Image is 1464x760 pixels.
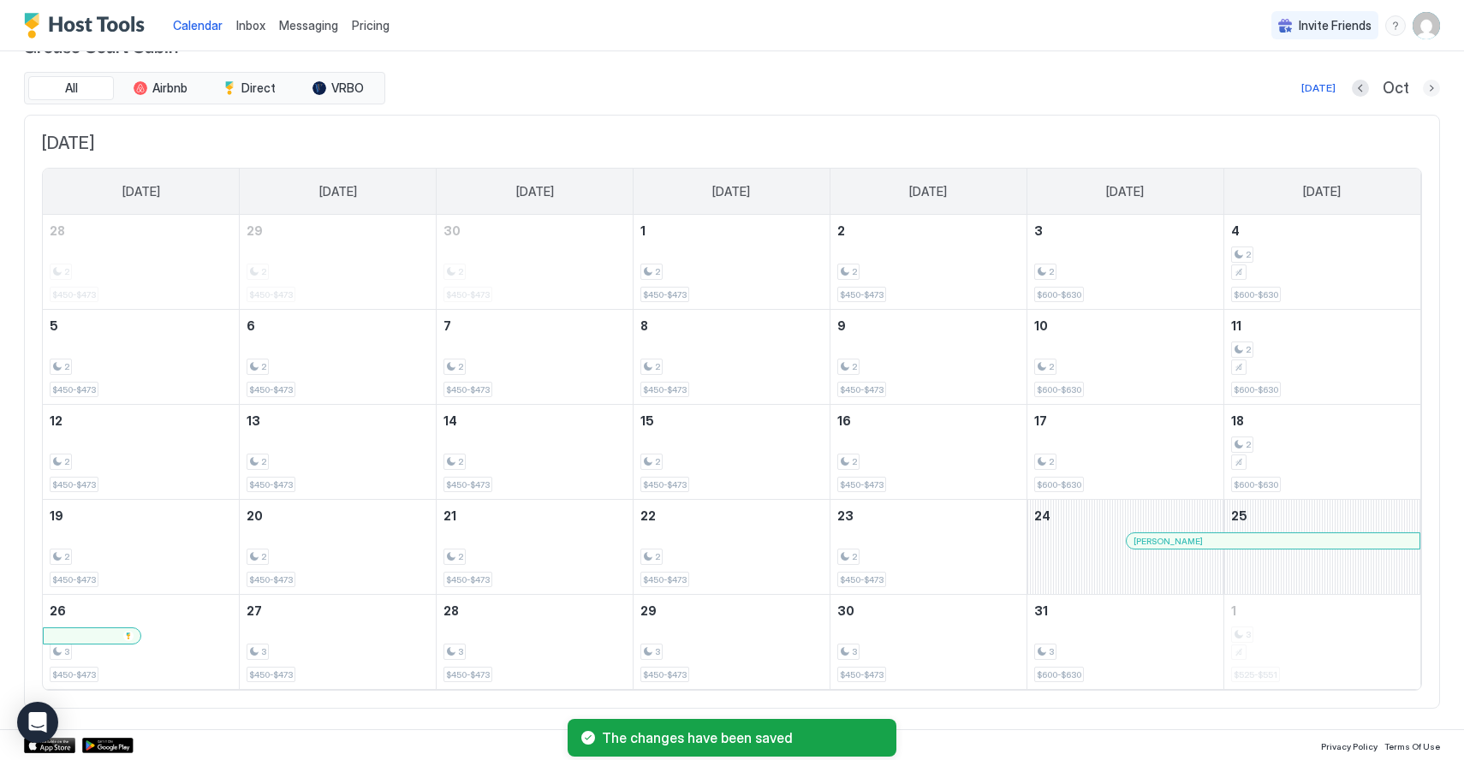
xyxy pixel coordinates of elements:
td: October 19, 2025 [43,500,240,595]
span: $600-$630 [1234,289,1278,300]
span: Direct [241,80,276,96]
a: October 3, 2025 [1027,215,1223,246]
td: September 30, 2025 [437,215,634,310]
span: $600-$630 [1037,384,1081,395]
span: [DATE] [319,184,357,199]
a: October 30, 2025 [830,595,1027,626]
div: Open Intercom Messenger [17,702,58,743]
span: $450-$473 [52,574,96,585]
span: 2 [1049,361,1054,372]
a: October 16, 2025 [830,405,1027,436]
td: October 8, 2025 [634,310,830,405]
span: $450-$473 [643,289,687,300]
div: tab-group [24,72,385,104]
button: Next month [1423,80,1440,97]
span: 2 [64,361,69,372]
td: October 29, 2025 [634,595,830,690]
span: 16 [837,413,851,428]
span: [DATE] [712,184,750,199]
td: October 10, 2025 [1027,310,1223,405]
div: menu [1385,15,1406,36]
span: 2 [1246,439,1251,450]
span: 27 [247,603,262,618]
td: October 20, 2025 [240,500,437,595]
span: [DATE] [516,184,554,199]
span: [DATE] [1106,184,1144,199]
span: $450-$473 [840,479,884,490]
span: 2 [261,456,266,467]
td: October 31, 2025 [1027,595,1223,690]
span: 22 [640,508,656,523]
button: [DATE] [1299,78,1338,98]
td: October 25, 2025 [1223,500,1420,595]
a: Host Tools Logo [24,13,152,39]
span: 2 [655,266,660,277]
span: $600-$630 [1037,289,1081,300]
a: October 19, 2025 [43,500,239,531]
span: 2 [837,223,845,238]
span: 29 [640,603,657,618]
span: $450-$473 [52,669,96,680]
a: Tuesday [499,169,571,215]
span: 2 [655,361,660,372]
a: October 9, 2025 [830,310,1027,341]
span: $450-$473 [840,384,884,395]
span: $450-$473 [446,574,490,585]
td: October 16, 2025 [830,405,1027,500]
span: 2 [852,266,857,277]
a: September 28, 2025 [43,215,239,246]
span: Pricing [352,18,390,33]
td: October 27, 2025 [240,595,437,690]
a: October 21, 2025 [437,500,633,531]
span: Airbnb [152,80,187,96]
a: October 10, 2025 [1027,310,1223,341]
a: October 25, 2025 [1224,500,1420,531]
td: September 29, 2025 [240,215,437,310]
span: 30 [837,603,854,618]
span: 23 [837,508,854,523]
a: Messaging [279,16,338,34]
span: 3 [458,646,463,657]
span: 3 [261,646,266,657]
a: October 17, 2025 [1027,405,1223,436]
span: 28 [50,223,65,238]
span: Messaging [279,18,338,33]
td: September 28, 2025 [43,215,240,310]
td: October 4, 2025 [1223,215,1420,310]
span: 3 [852,646,857,657]
td: October 9, 2025 [830,310,1027,405]
span: 1 [1231,603,1236,618]
a: Friday [1089,169,1161,215]
span: 17 [1034,413,1047,428]
span: 2 [458,456,463,467]
span: $450-$473 [840,289,884,300]
span: 29 [247,223,263,238]
a: November 1, 2025 [1224,595,1420,626]
span: 19 [50,508,63,523]
span: 26 [50,603,66,618]
td: October 3, 2025 [1027,215,1223,310]
div: [PERSON_NAME] [1134,536,1413,547]
a: October 5, 2025 [43,310,239,341]
td: October 11, 2025 [1223,310,1420,405]
td: October 28, 2025 [437,595,634,690]
span: 2 [1049,266,1054,277]
span: $450-$473 [249,479,293,490]
span: All [65,80,78,96]
span: 18 [1231,413,1244,428]
span: $450-$473 [249,384,293,395]
td: October 7, 2025 [437,310,634,405]
div: [DATE] [1301,80,1336,96]
td: October 17, 2025 [1027,405,1223,500]
span: [DATE] [42,133,1422,154]
td: October 13, 2025 [240,405,437,500]
span: $450-$473 [643,384,687,395]
span: 14 [443,413,457,428]
span: Grouse Court Cabin [24,33,1440,58]
td: October 5, 2025 [43,310,240,405]
a: October 31, 2025 [1027,595,1223,626]
a: September 29, 2025 [240,215,436,246]
span: 9 [837,318,846,333]
td: November 1, 2025 [1223,595,1420,690]
td: October 26, 2025 [43,595,240,690]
